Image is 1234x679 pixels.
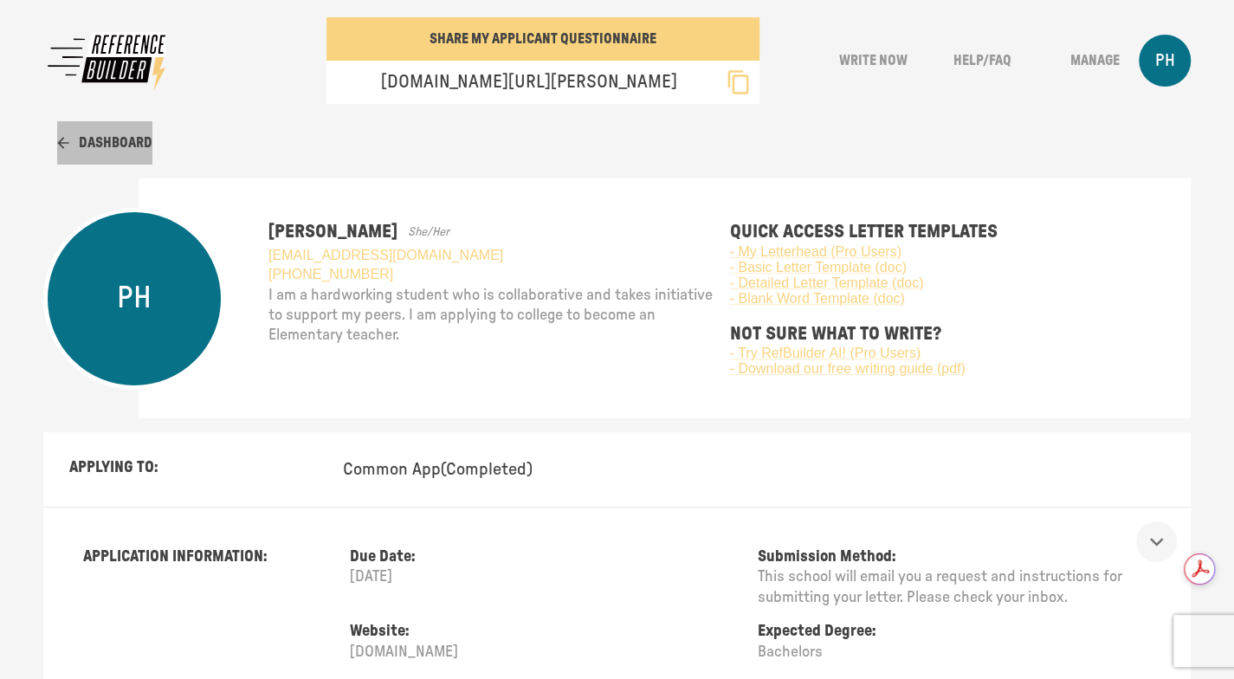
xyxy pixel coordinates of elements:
a: - Try RefBuilder AI! (Pro Users) [730,346,1192,361]
a: - Blank Word Template (doc) [730,291,1192,307]
p: Website: [350,622,743,642]
p: [DOMAIN_NAME][URL][PERSON_NAME] [367,70,677,94]
a: - Detailed Letter Template (doc) [730,275,1192,291]
button: show more [1136,521,1177,562]
a: [PHONE_NUMBER] [268,267,716,282]
p: PH [1155,49,1175,72]
a: [EMAIL_ADDRESS][DOMAIN_NAME] [268,248,716,263]
p: [DOMAIN_NAME] [350,643,743,663]
p: She/Her [408,224,449,240]
p: APPLYING TO: [69,458,343,478]
p: [PERSON_NAME] [268,220,397,244]
button: Help/FAQ [934,39,1030,82]
p: QUICK ACCESS LETTER TEMPLATES [730,220,1192,244]
p: NOT SURE WHAT TO WRITE? [730,322,1192,346]
p: This school will email you a request and instructions for submitting your letter. Please check yo... [758,567,1151,608]
button: SHARE MY APPLICANT QUESTIONNAIRE [326,17,759,61]
img: reffy logo [43,29,173,94]
a: - Download our free writing guide (pdf) [730,361,1192,377]
p: I am a hardworking student who is collaborative and takes initiative to support my peers. I am ap... [268,286,716,346]
button: Dashboard [57,121,152,165]
button: PH [1139,39,1191,82]
a: - Basic Letter Template (doc) [730,260,1192,275]
p: APPLICATION INFORMATION: [83,547,267,567]
button: Write Now [825,39,921,82]
p: Submission Method: [758,547,1151,567]
a: - My Letterhead (Pro Users) [730,244,1192,260]
p: Common App (Completed) [343,458,617,481]
p: PH [117,279,152,319]
p: [DATE] [350,567,743,587]
p: Expected Degree: [758,622,1151,642]
p: Bachelors [758,643,1151,663]
p: Due Date: [350,547,743,567]
button: Manage [1043,39,1139,82]
p: Manage [1070,52,1120,70]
